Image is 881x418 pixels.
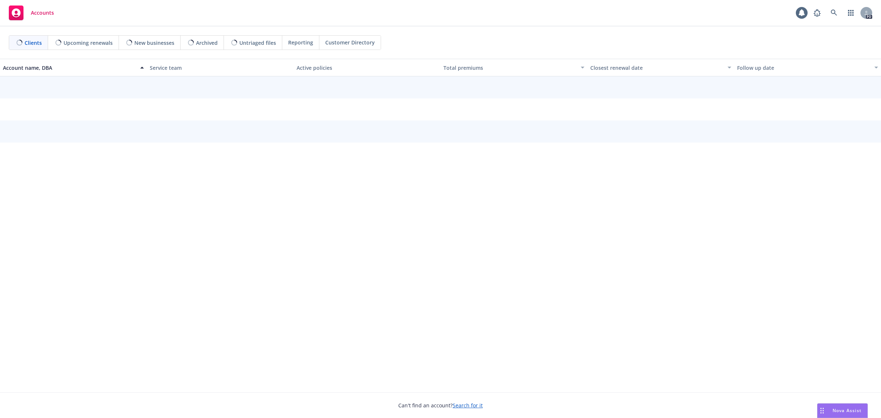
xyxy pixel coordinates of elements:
div: Account name, DBA [3,64,136,72]
span: New businesses [134,39,174,47]
div: Drag to move [817,404,827,418]
span: Untriaged files [239,39,276,47]
button: Total premiums [440,59,587,76]
button: Nova Assist [817,403,868,418]
div: Total premiums [443,64,576,72]
span: Clients [25,39,42,47]
button: Active policies [294,59,440,76]
a: Search [827,6,841,20]
div: Service team [150,64,291,72]
a: Switch app [844,6,858,20]
span: Nova Assist [833,407,862,414]
div: Active policies [297,64,438,72]
div: Closest renewal date [590,64,723,72]
a: Report a Bug [810,6,824,20]
a: Search for it [453,402,483,409]
span: Can't find an account? [398,401,483,409]
button: Closest renewal date [587,59,734,76]
div: Follow up date [737,64,870,72]
span: Upcoming renewals [64,39,113,47]
span: Reporting [288,39,313,46]
button: Follow up date [734,59,881,76]
span: Archived [196,39,218,47]
button: Service team [147,59,294,76]
span: Accounts [31,10,54,16]
span: Customer Directory [325,39,375,46]
a: Accounts [6,3,57,23]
